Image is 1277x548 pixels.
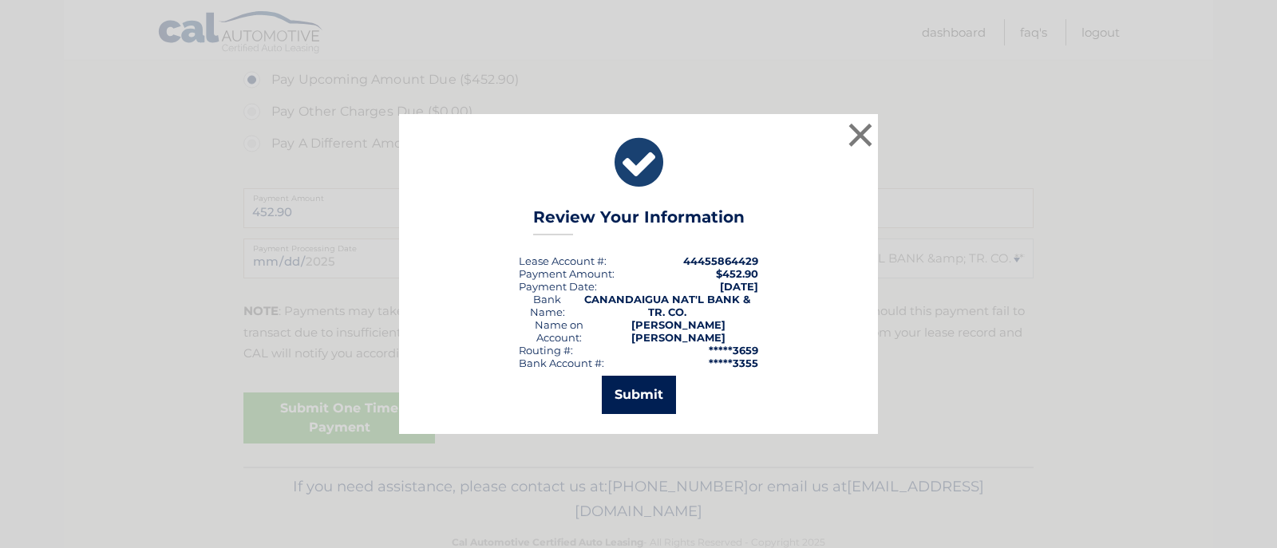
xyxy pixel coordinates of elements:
button: Submit [602,376,676,414]
h3: Review Your Information [533,207,745,235]
div: Bank Name: [519,293,576,318]
span: $452.90 [716,267,758,280]
div: Routing #: [519,344,573,357]
div: Lease Account #: [519,254,607,267]
div: Payment Amount: [519,267,615,280]
button: × [844,119,876,151]
strong: 44455864429 [683,254,758,267]
div: Bank Account #: [519,357,604,369]
span: Payment Date [519,280,595,293]
div: Name on Account: [519,318,599,344]
div: : [519,280,597,293]
span: [DATE] [720,280,758,293]
strong: CANANDAIGUA NAT'L BANK & TR. CO. [584,293,750,318]
strong: [PERSON_NAME] [PERSON_NAME] [631,318,725,344]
